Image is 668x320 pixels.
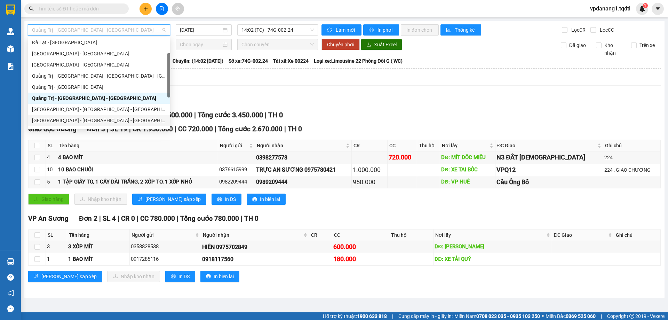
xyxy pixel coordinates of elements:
span: In biên lai [260,195,280,203]
th: CC [388,140,417,151]
sup: 1 [643,3,648,8]
span: | [241,214,242,223]
span: aim [175,6,180,11]
span: SL 19 [110,125,127,133]
span: Hỗ trợ kỹ thuật: [323,312,387,320]
div: Sài Gòn - Đà Lạt [28,48,170,59]
span: CC 1.500.000 [151,111,192,119]
div: 224 [604,154,659,161]
div: HIỀN 0975702849 [202,243,308,251]
button: syncLàm mới [321,24,361,36]
div: 180.000 [333,254,388,264]
span: [PERSON_NAME] sắp xếp [41,273,97,280]
span: In DS [225,195,236,203]
div: [GEOGRAPHIC_DATA] - [GEOGRAPHIC_DATA] - [GEOGRAPHIC_DATA] [32,106,166,113]
div: [GEOGRAPHIC_DATA] - [GEOGRAPHIC_DATA] [32,50,166,57]
span: vpdanang1.tqdtl [584,4,636,13]
div: Quảng Trị - Sài Gòn [28,81,170,93]
span: Nơi lấy [442,142,488,149]
th: SL [46,229,67,241]
input: Chọn ngày [180,41,221,48]
span: | [137,214,138,223]
div: DĐ: [PERSON_NAME] [435,243,551,251]
th: CR [309,229,332,241]
span: Miền Bắc [546,312,596,320]
span: Xuất Excel [374,41,397,48]
span: TH 0 [268,111,283,119]
th: Ghi chú [614,229,661,241]
span: Tổng cước 2.670.000 [218,125,283,133]
strong: 0708 023 035 - 0935 103 250 [476,313,540,319]
div: Đà Lạt - Nha Trang - Đà Nẵng [28,104,170,115]
div: 4 BAO MÍT [58,154,217,162]
span: CR 0 [121,214,135,223]
div: 224 , GIAO CHƯƠNG [604,166,659,174]
button: printerIn DS [165,271,195,282]
button: printerIn biên lai [247,194,286,205]
span: Nơi lấy [435,231,545,239]
span: Trên xe [637,41,658,49]
div: Quảng Bình - Quảng Trị - Huế - Lộc Ninh [28,126,170,137]
img: warehouse-icon [7,45,14,53]
div: DĐ: MÍT DỐC MIẾU [441,154,494,162]
span: | [107,125,109,133]
div: TRỰC AN SƯƠNG 0975780421 [256,165,351,174]
span: | [99,214,101,223]
img: logo-vxr [6,5,15,15]
span: message [7,305,14,312]
div: 720.000 [389,153,416,162]
span: SL 4 [103,214,116,223]
span: Người gửi [220,142,248,149]
span: 1 [644,3,646,8]
strong: 0369 525 060 [566,313,596,319]
div: 0917285116 [131,255,200,264]
span: In DS [178,273,190,280]
span: Làm mới [336,26,356,34]
span: Đơn 3 [87,125,105,133]
div: Đà Lạt - Sài Gòn [28,37,170,48]
span: In phơi [377,26,393,34]
span: Lọc CC [597,26,615,34]
th: SL [46,140,57,151]
span: CC 720.000 [178,125,213,133]
button: Chuyển phơi [321,39,360,50]
span: | [129,125,131,133]
button: sort-ascending[PERSON_NAME] sắp xếp [132,194,206,205]
span: plus [143,6,148,11]
th: Ghi chú [603,140,661,151]
span: | [601,312,602,320]
img: warehouse-icon [7,28,14,35]
img: solution-icon [7,63,14,70]
div: 3 XỐP MÍT [68,243,128,251]
span: file-add [159,6,164,11]
div: 1 BAO MÍT [68,255,128,264]
div: 0982209444 [219,178,254,186]
div: 4 [47,154,56,162]
span: Lọc CR [568,26,587,34]
div: 0398277578 [256,153,351,162]
span: Kho nhận [602,41,626,57]
span: Số xe: 74G-002.24 [229,57,268,65]
span: bar-chart [446,28,452,33]
button: aim [172,3,184,15]
input: 14/08/2025 [180,26,221,34]
span: copyright [629,314,634,319]
span: Người nhận [203,231,302,239]
div: 950.000 [353,177,386,187]
div: 1 [47,255,66,264]
input: Tìm tên, số ĐT hoặc mã đơn [38,5,120,13]
span: TH 0 [288,125,302,133]
span: Miền Nam [454,312,540,320]
span: 14:02 (TC) - 74G-002.24 [241,25,314,35]
th: Tên hàng [67,229,130,241]
div: 5 [47,178,56,186]
button: printerIn biên lai [200,271,239,282]
span: sort-ascending [34,274,39,279]
span: TH 0 [244,214,259,223]
span: caret-down [655,6,661,12]
th: CR [352,140,388,151]
div: N3 ĐẤT [DEMOGRAPHIC_DATA] [496,153,602,162]
span: ⚪️ [542,315,544,318]
strong: 1900 633 818 [357,313,387,319]
div: Cầu Ông Bố [496,177,602,187]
